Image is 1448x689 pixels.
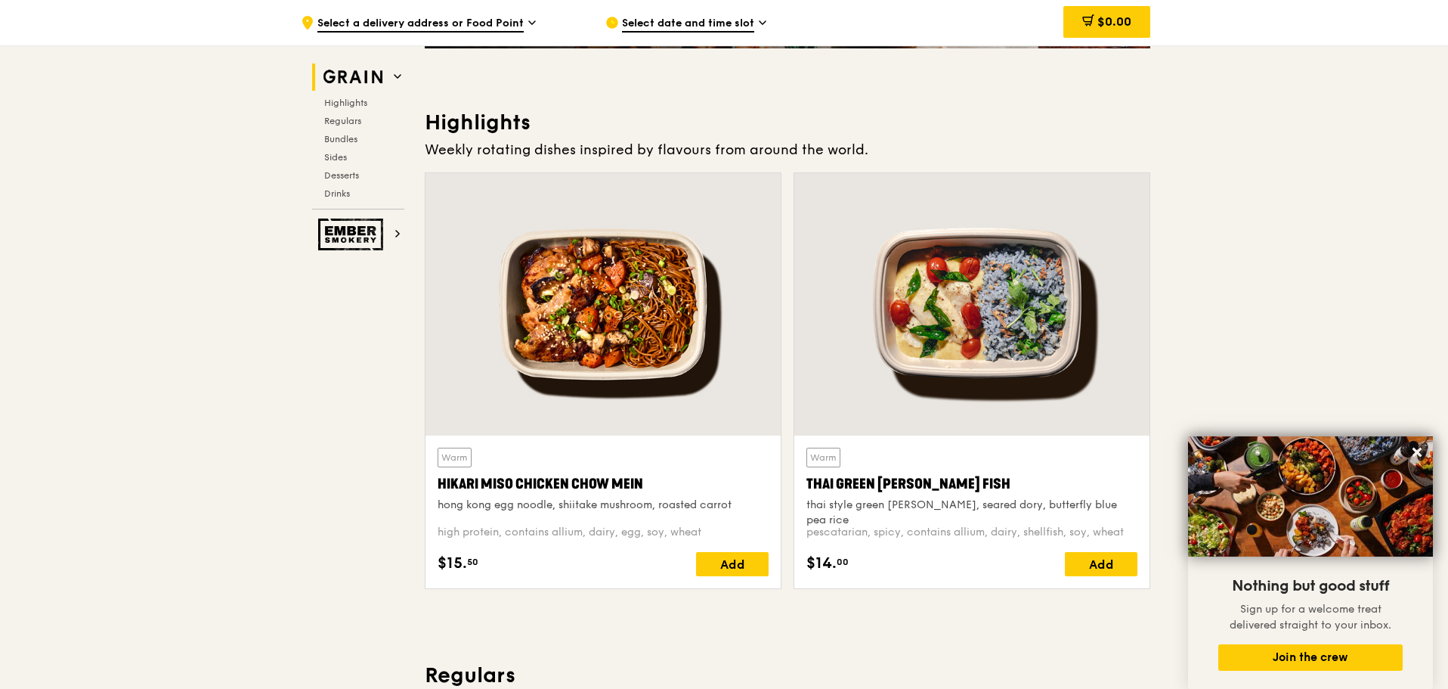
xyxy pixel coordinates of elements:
[1230,603,1391,632] span: Sign up for a welcome treat delivered straight to your inbox.
[696,552,769,576] div: Add
[806,525,1137,540] div: pescatarian, spicy, contains allium, dairy, shellfish, soy, wheat
[324,134,357,144] span: Bundles
[425,109,1150,136] h3: Highlights
[324,188,350,199] span: Drinks
[467,556,478,568] span: 50
[1218,644,1403,671] button: Join the crew
[806,448,840,467] div: Warm
[324,98,367,108] span: Highlights
[425,139,1150,160] div: Weekly rotating dishes inspired by flavours from around the world.
[438,498,769,513] div: hong kong egg noodle, shiitake mushroom, roasted carrot
[324,116,361,126] span: Regulars
[438,473,769,495] div: Hikari Miso Chicken Chow Mein
[317,16,524,33] span: Select a delivery address or Food Point
[438,448,472,467] div: Warm
[438,525,769,540] div: high protein, contains allium, dairy, egg, soy, wheat
[1405,440,1429,464] button: Close
[438,552,467,575] span: $15.
[318,219,388,250] img: Ember Smokery web logo
[1232,577,1389,595] span: Nothing but good stuff
[324,152,347,163] span: Sides
[1188,436,1433,557] img: DSC07876-Edit02-Large.jpeg
[622,16,754,33] span: Select date and time slot
[837,556,849,568] span: 00
[1065,552,1137,576] div: Add
[324,170,359,181] span: Desserts
[806,498,1137,528] div: thai style green [PERSON_NAME], seared dory, butterfly blue pea rice
[425,662,1150,689] h3: Regulars
[1097,14,1131,29] span: $0.00
[318,64,388,91] img: Grain web logo
[806,552,837,575] span: $14.
[806,473,1137,495] div: Thai Green [PERSON_NAME] Fish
